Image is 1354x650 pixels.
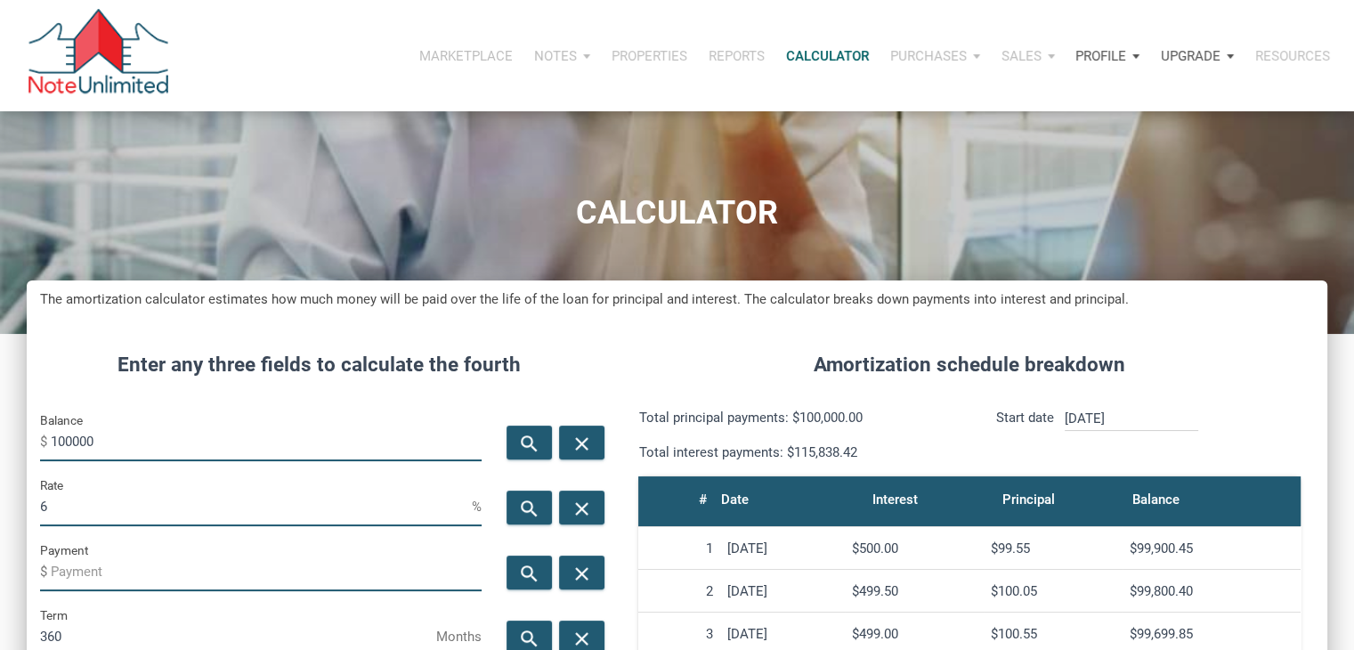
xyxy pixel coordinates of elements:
p: Resources [1255,48,1330,64]
div: $99.55 [991,540,1115,557]
p: Properties [612,48,687,64]
input: Rate [40,486,472,526]
h1: CALCULATOR [13,195,1341,232]
div: [DATE] [727,583,838,599]
i: close [572,498,593,520]
i: close [572,433,593,455]
span: $ [40,427,51,456]
div: $500.00 [852,540,977,557]
span: % [472,492,482,521]
label: Payment [40,540,88,561]
button: close [559,491,604,524]
span: $ [40,557,51,586]
a: Calculator [775,29,880,83]
i: close [572,628,593,650]
button: Profile [1065,29,1150,83]
i: search [519,498,540,520]
div: Balance [1132,487,1180,512]
div: $99,800.40 [1130,583,1293,599]
label: Rate [40,475,63,496]
i: close [572,563,593,585]
p: Total principal payments: $100,000.00 [638,407,956,428]
div: $499.00 [852,626,977,642]
i: search [519,563,540,585]
div: $99,900.45 [1130,540,1293,557]
div: $99,699.85 [1130,626,1293,642]
button: Upgrade [1150,29,1245,83]
p: Reports [709,48,765,64]
h4: Enter any three fields to calculate the fourth [40,350,598,380]
div: Principal [1002,487,1055,512]
p: Marketplace [419,48,513,64]
p: Calculator [786,48,869,64]
p: Upgrade [1161,48,1220,64]
div: $499.50 [852,583,977,599]
button: search [507,426,552,459]
div: Date [721,487,749,512]
div: Interest [872,487,918,512]
button: Resources [1245,29,1341,83]
input: Payment [51,551,482,591]
p: Profile [1075,48,1126,64]
label: Balance [40,410,83,431]
div: [DATE] [727,626,838,642]
button: Properties [601,29,698,83]
div: $100.05 [991,583,1115,599]
div: [DATE] [727,540,838,557]
i: search [519,628,540,650]
div: 3 [645,626,713,642]
button: close [559,556,604,589]
button: close [559,426,604,459]
h5: The amortization calculator estimates how much money will be paid over the life of the loan for p... [40,289,1314,310]
button: search [507,491,552,524]
p: Start date [996,407,1054,463]
div: $100.55 [991,626,1115,642]
button: Reports [698,29,775,83]
h4: Amortization schedule breakdown [625,350,1314,380]
div: 2 [645,583,713,599]
div: 1 [645,540,713,557]
button: Marketplace [409,29,523,83]
img: NoteUnlimited [27,9,170,102]
button: search [507,556,552,589]
div: # [699,487,707,512]
p: Total interest payments: $115,838.42 [638,442,956,463]
input: Balance [51,421,482,461]
label: Term [40,605,68,626]
i: search [519,433,540,455]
